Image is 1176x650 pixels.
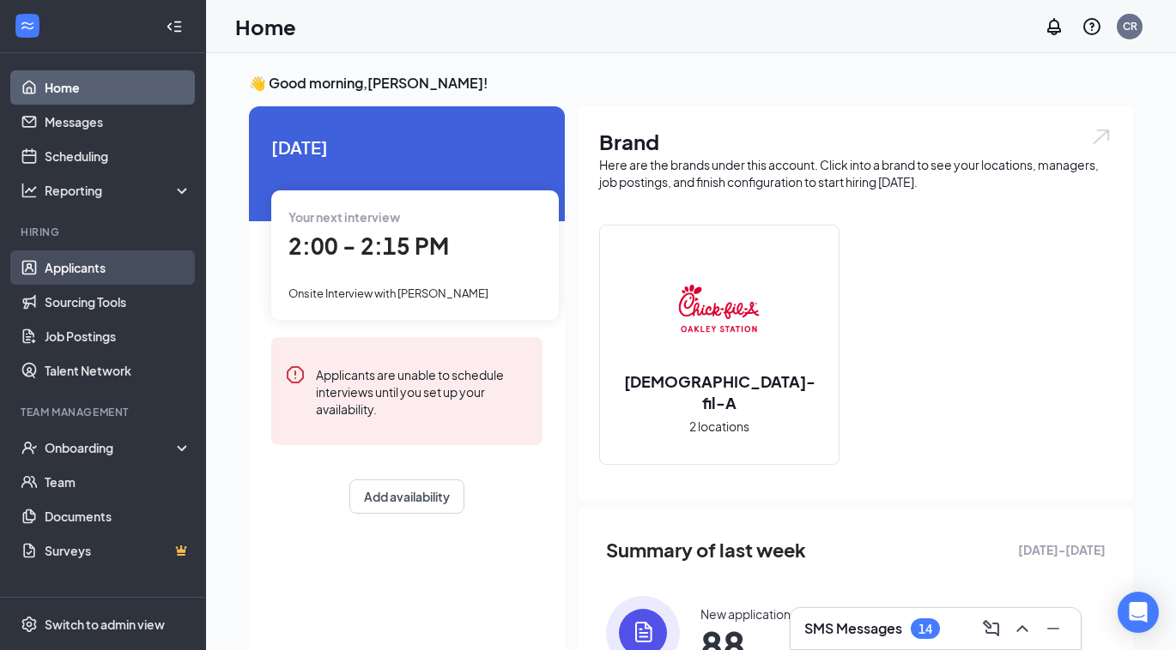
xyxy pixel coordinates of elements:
div: Reporting [45,182,192,199]
button: Add availability [349,479,464,514]
a: Talent Network [45,353,191,388]
span: Summary of last week [606,535,806,565]
svg: WorkstreamLogo [19,17,36,34]
h1: Brand [599,127,1112,156]
div: CR [1123,19,1137,33]
div: Here are the brands under this account. Click into a brand to see your locations, managers, job p... [599,156,1112,190]
div: Open Intercom Messenger [1118,592,1159,633]
svg: Notifications [1044,16,1064,37]
svg: ComposeMessage [981,618,1002,639]
div: New applications [700,605,797,623]
button: ComposeMessage [978,615,1005,642]
span: [DATE] [271,134,543,160]
svg: ChevronUp [1012,618,1033,639]
svg: UserCheck [21,439,38,456]
button: ChevronUp [1009,615,1036,642]
span: Onsite Interview with [PERSON_NAME] [288,286,488,300]
h2: [DEMOGRAPHIC_DATA]-fil-A [600,370,839,413]
svg: Analysis [21,182,38,199]
div: Onboarding [45,439,177,456]
svg: Settings [21,616,38,633]
a: Documents [45,499,191,533]
a: Scheduling [45,139,191,173]
div: 14 [918,622,932,636]
svg: Error [285,364,306,385]
img: open.6027fd2a22e1237b5b06.svg [1090,127,1112,147]
div: Applicants are unable to schedule interviews until you set up your availability. [316,364,529,418]
a: Applicants [45,250,191,285]
img: Chick-fil-A [664,254,774,364]
svg: QuestionInfo [1082,16,1102,37]
a: Job Postings [45,319,191,353]
svg: Collapse [166,18,183,35]
div: Hiring [21,225,188,239]
h3: SMS Messages [804,619,902,638]
button: Minimize [1040,615,1067,642]
a: SurveysCrown [45,533,191,568]
span: 2:00 - 2:15 PM [288,232,449,260]
a: Sourcing Tools [45,285,191,319]
a: Messages [45,105,191,139]
h1: Home [235,12,296,41]
a: Home [45,70,191,105]
span: [DATE] - [DATE] [1018,540,1106,559]
span: Your next interview [288,209,400,225]
h3: 👋 Good morning, [PERSON_NAME] ! [249,74,1133,93]
div: Team Management [21,405,188,419]
div: Switch to admin view [45,616,165,633]
a: Team [45,465,191,499]
svg: Minimize [1043,618,1064,639]
span: 2 locations [689,417,749,436]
